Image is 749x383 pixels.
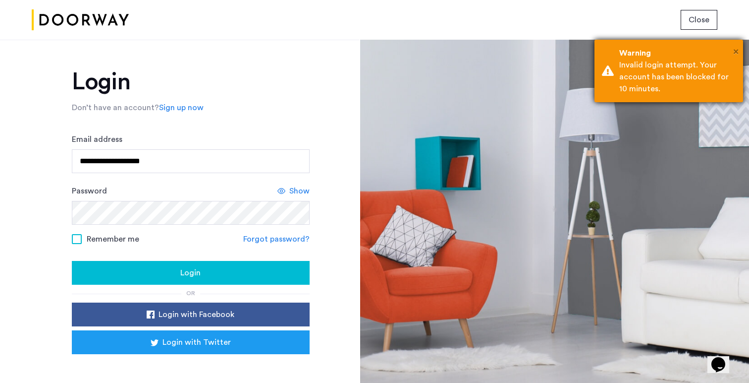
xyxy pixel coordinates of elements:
[733,47,739,57] span: ×
[159,309,234,320] span: Login with Facebook
[72,70,310,94] h1: Login
[159,102,204,114] a: Sign up now
[72,261,310,285] button: button
[72,303,310,326] button: button
[733,44,739,59] button: Close
[619,47,736,59] div: Warning
[87,233,139,245] span: Remember me
[289,185,310,197] span: Show
[681,10,717,30] button: button
[87,357,295,379] iframe: Sign in with Google Button
[72,104,159,112] span: Don’t have an account?
[243,233,310,245] a: Forgot password?
[619,59,736,95] div: Invalid login attempt. Your account has been blocked for 10 minutes.
[186,290,195,296] span: or
[32,1,129,39] img: logo
[162,336,231,348] span: Login with Twitter
[72,330,310,354] button: button
[707,343,739,373] iframe: chat widget
[72,185,107,197] label: Password
[689,14,709,26] span: Close
[180,267,201,279] span: Login
[72,133,122,145] label: Email address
